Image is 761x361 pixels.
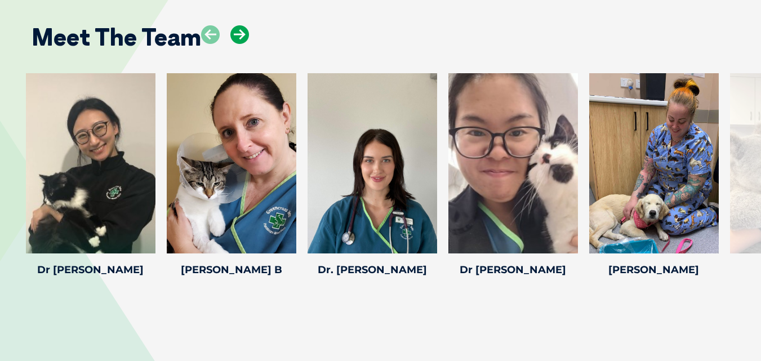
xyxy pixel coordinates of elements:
h4: Dr [PERSON_NAME] [448,265,578,275]
h4: [PERSON_NAME] [589,265,719,275]
h2: Meet The Team [32,25,201,49]
h4: Dr [PERSON_NAME] [26,265,155,275]
h4: [PERSON_NAME] B [167,265,296,275]
h4: Dr. [PERSON_NAME] [308,265,437,275]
